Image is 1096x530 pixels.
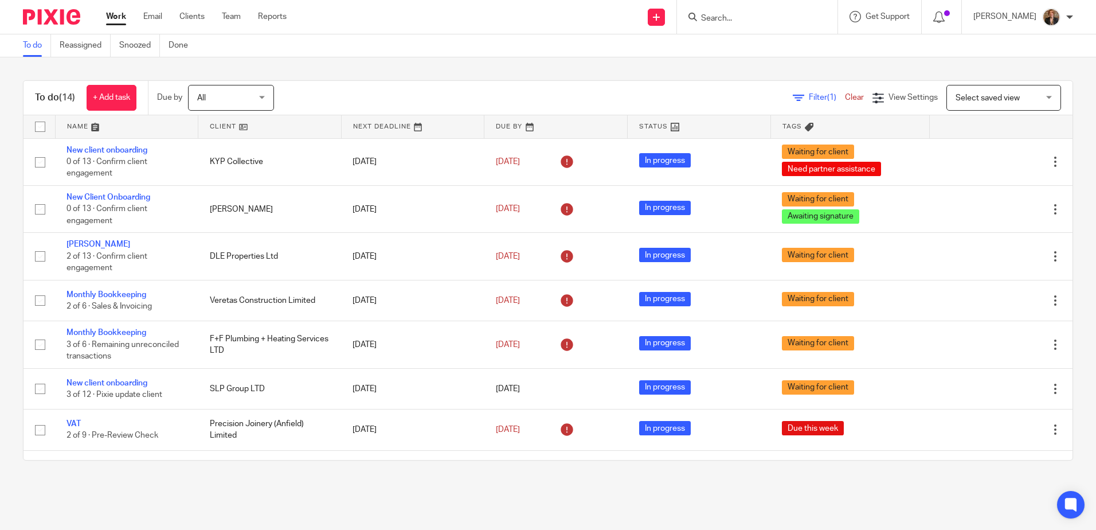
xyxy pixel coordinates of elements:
[341,321,484,368] td: [DATE]
[496,341,520,349] span: [DATE]
[66,193,150,201] a: New Client Onboarding
[66,302,152,310] span: 2 of 6 · Sales & Invoicing
[782,145,854,159] span: Waiting for client
[782,209,859,224] span: Awaiting signature
[866,13,910,21] span: Get Support
[66,420,81,428] a: VAT
[198,368,342,409] td: SLP Group LTD
[782,336,854,350] span: Waiting for client
[198,138,342,185] td: KYP Collective
[639,201,691,215] span: In progress
[198,321,342,368] td: F+F Plumbing + Heating Services LTD
[639,292,691,306] span: In progress
[66,146,147,154] a: New client onboarding
[782,123,802,130] span: Tags
[782,248,854,262] span: Waiting for client
[198,185,342,232] td: [PERSON_NAME]
[258,11,287,22] a: Reports
[106,11,126,22] a: Work
[496,252,520,260] span: [DATE]
[66,158,147,178] span: 0 of 13 · Confirm client engagement
[700,14,803,24] input: Search
[66,379,147,387] a: New client onboarding
[198,410,342,450] td: Precision Joinery (Anfield) Limited
[341,410,484,450] td: [DATE]
[119,34,160,57] a: Snoozed
[782,380,854,395] span: Waiting for client
[198,233,342,280] td: DLE Properties Ltd
[179,11,205,22] a: Clients
[496,426,520,434] span: [DATE]
[845,93,864,102] a: Clear
[496,297,520,305] span: [DATE]
[973,11,1036,22] p: [PERSON_NAME]
[341,138,484,185] td: [DATE]
[782,292,854,306] span: Waiting for client
[639,421,691,435] span: In progress
[66,240,130,248] a: [PERSON_NAME]
[341,185,484,232] td: [DATE]
[60,34,111,57] a: Reassigned
[66,391,162,399] span: 3 of 12 · Pixie update client
[23,34,51,57] a: To do
[782,421,844,435] span: Due this week
[222,11,241,22] a: Team
[87,85,136,111] a: + Add task
[639,248,691,262] span: In progress
[496,385,520,393] span: [DATE]
[169,34,197,57] a: Done
[66,252,147,272] span: 2 of 13 · Confirm client engagement
[341,280,484,321] td: [DATE]
[66,341,179,361] span: 3 of 6 · Remaining unreconciled transactions
[827,93,836,102] span: (1)
[341,368,484,409] td: [DATE]
[956,94,1020,102] span: Select saved view
[639,153,691,167] span: In progress
[782,162,881,176] span: Need partner assistance
[1042,8,1060,26] img: WhatsApp%20Image%202025-04-23%20at%2010.20.30_16e186ec.jpg
[782,192,854,206] span: Waiting for client
[198,450,342,491] td: Arc & Sons Ltd
[66,291,146,299] a: Monthly Bookkeeping
[197,94,206,102] span: All
[639,380,691,395] span: In progress
[23,9,80,25] img: Pixie
[496,158,520,166] span: [DATE]
[639,336,691,350] span: In progress
[341,233,484,280] td: [DATE]
[198,280,342,321] td: Veretas Construction Limited
[888,93,938,102] span: View Settings
[66,205,147,225] span: 0 of 13 · Confirm client engagement
[66,432,158,440] span: 2 of 9 · Pre-Review Check
[496,205,520,213] span: [DATE]
[59,93,75,102] span: (14)
[809,93,845,102] span: Filter
[35,92,75,104] h1: To do
[157,92,182,103] p: Due by
[66,329,146,337] a: Monthly Bookkeeping
[143,11,162,22] a: Email
[341,450,484,491] td: [DATE]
